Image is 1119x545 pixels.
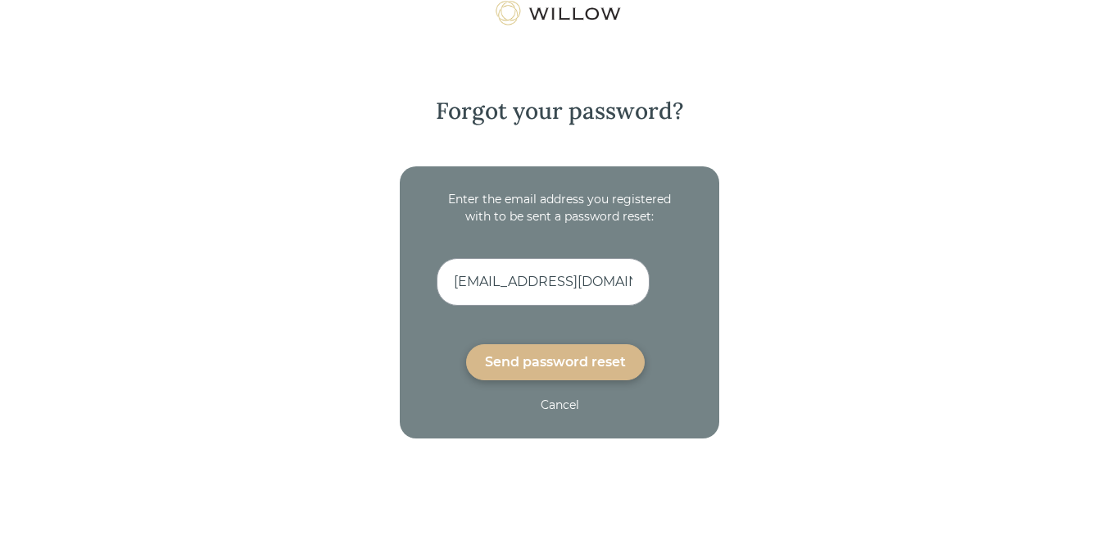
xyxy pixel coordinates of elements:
[485,352,626,372] div: Send password reset
[541,397,579,414] div: Cancel
[436,96,684,125] div: Forgot your password?
[466,344,645,380] button: Send password reset
[437,258,650,306] input: Registered email address
[437,191,682,225] div: Enter the email address you registered with to be sent a password reset:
